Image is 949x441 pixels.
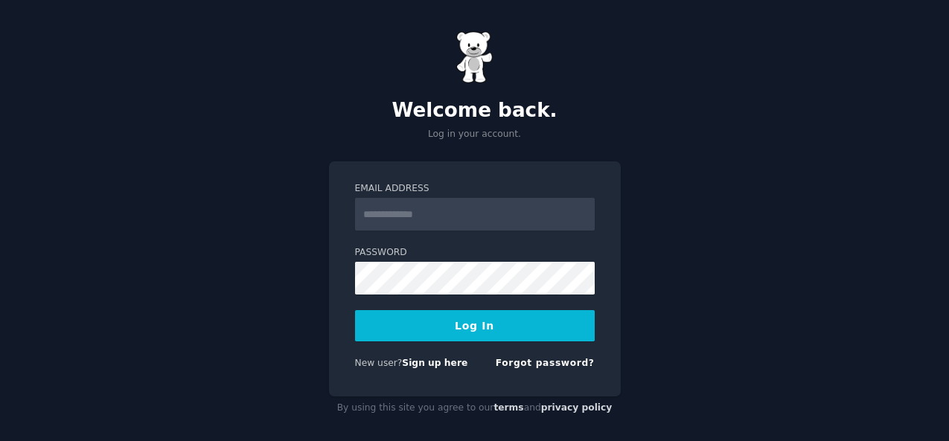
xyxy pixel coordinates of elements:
[355,246,595,260] label: Password
[402,358,467,368] a: Sign up here
[355,310,595,341] button: Log In
[456,31,493,83] img: Gummy Bear
[496,358,595,368] a: Forgot password?
[329,396,621,420] div: By using this site you agree to our and
[355,358,403,368] span: New user?
[329,99,621,123] h2: Welcome back.
[493,402,523,413] a: terms
[355,182,595,196] label: Email Address
[541,402,613,413] a: privacy policy
[329,128,621,141] p: Log in your account.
